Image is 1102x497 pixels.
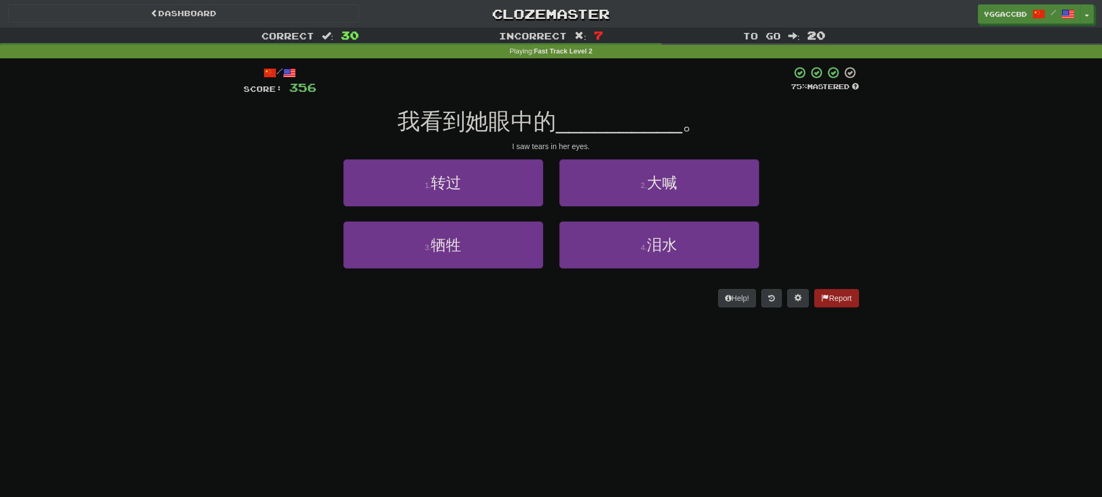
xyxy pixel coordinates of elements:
[559,159,759,206] button: 2.大喊
[431,237,461,253] span: 牺牲
[8,4,359,23] a: Dashboard
[574,31,586,41] span: :
[791,82,859,92] div: Mastered
[343,159,543,206] button: 1.转过
[718,289,756,307] button: Help!
[322,31,334,41] span: :
[984,9,1027,19] span: yggaccBD
[425,243,431,252] small: 3 .
[343,221,543,268] button: 3.牺牲
[499,30,567,41] span: Incorrect
[761,289,782,307] button: Round history (alt+y)
[559,221,759,268] button: 4.泪水
[261,30,314,41] span: Correct
[289,80,316,94] span: 356
[743,30,781,41] span: To go
[1051,9,1056,16] span: /
[375,4,726,23] a: Clozemaster
[641,243,647,252] small: 4 .
[791,82,807,91] span: 75 %
[244,84,282,93] span: Score:
[594,29,603,42] span: 7
[978,4,1080,24] a: yggaccBD /
[425,181,431,190] small: 1 .
[814,289,858,307] button: Report
[788,31,800,41] span: :
[534,48,593,55] strong: Fast Track Level 2
[682,109,705,134] span: 。
[647,237,677,253] span: 泪水
[244,66,316,79] div: /
[556,109,682,134] span: __________
[244,141,859,152] div: I saw tears in her eyes.
[641,181,647,190] small: 2 .
[341,29,359,42] span: 30
[397,109,556,134] span: 我看到她眼中的
[431,174,461,191] span: 转过
[807,29,826,42] span: 20
[647,174,677,191] span: 大喊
